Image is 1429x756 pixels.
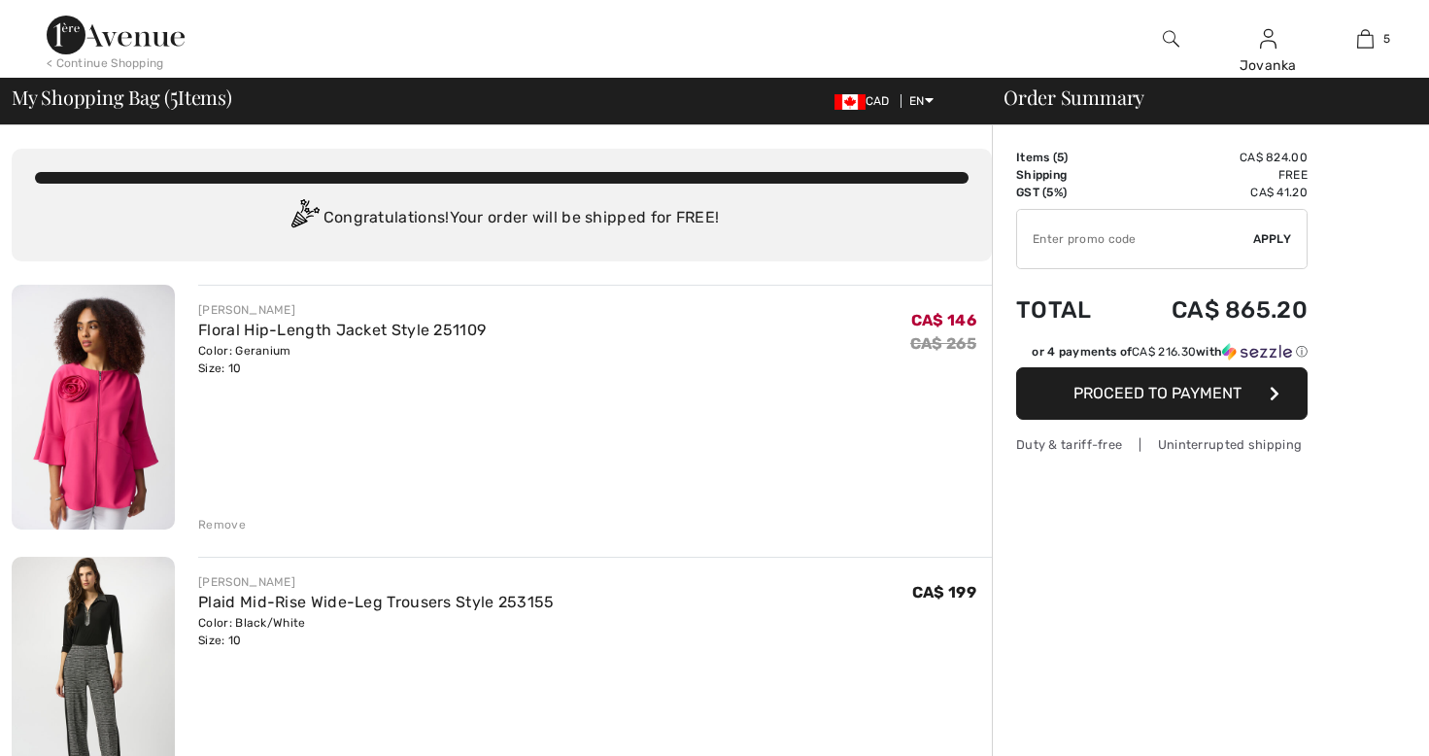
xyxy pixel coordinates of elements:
div: Duty & tariff-free | Uninterrupted shipping [1016,435,1308,454]
div: Order Summary [980,87,1417,107]
div: or 4 payments of with [1032,343,1308,361]
span: CA$ 199 [912,583,976,601]
a: 5 [1317,27,1412,51]
img: Floral Hip-Length Jacket Style 251109 [12,285,175,530]
img: Sezzle [1222,343,1292,361]
span: CA$ 146 [911,311,976,329]
span: My Shopping Bag ( Items) [12,87,232,107]
td: Shipping [1016,166,1120,184]
span: CAD [834,94,898,108]
span: Proceed to Payment [1073,384,1242,402]
td: GST (5%) [1016,184,1120,201]
div: Congratulations! Your order will be shipped for FREE! [35,199,969,238]
td: CA$ 824.00 [1120,149,1308,166]
div: < Continue Shopping [47,54,164,72]
button: Proceed to Payment [1016,367,1308,420]
input: Promo code [1017,210,1253,268]
img: Canadian Dollar [834,94,866,110]
div: Remove [198,516,246,533]
a: Floral Hip-Length Jacket Style 251109 [198,321,486,339]
a: Plaid Mid-Rise Wide-Leg Trousers Style 253155 [198,593,555,611]
div: Jovanka [1220,55,1315,76]
td: CA$ 865.20 [1120,277,1308,343]
td: Total [1016,277,1120,343]
div: [PERSON_NAME] [198,573,555,591]
td: Items ( ) [1016,149,1120,166]
img: 1ère Avenue [47,16,185,54]
td: CA$ 41.20 [1120,184,1308,201]
span: 5 [1383,30,1390,48]
s: CA$ 265 [910,334,976,353]
img: My Bag [1357,27,1374,51]
span: Apply [1253,230,1292,248]
span: 5 [1057,151,1064,164]
div: Color: Black/White Size: 10 [198,614,555,649]
img: Congratulation2.svg [285,199,323,238]
td: Free [1120,166,1308,184]
div: or 4 payments ofCA$ 216.30withSezzle Click to learn more about Sezzle [1016,343,1308,367]
span: EN [909,94,934,108]
img: My Info [1260,27,1276,51]
span: CA$ 216.30 [1132,345,1196,359]
img: search the website [1163,27,1179,51]
div: Color: Geranium Size: 10 [198,342,486,377]
span: 5 [170,83,178,108]
div: [PERSON_NAME] [198,301,486,319]
a: Sign In [1260,29,1276,48]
